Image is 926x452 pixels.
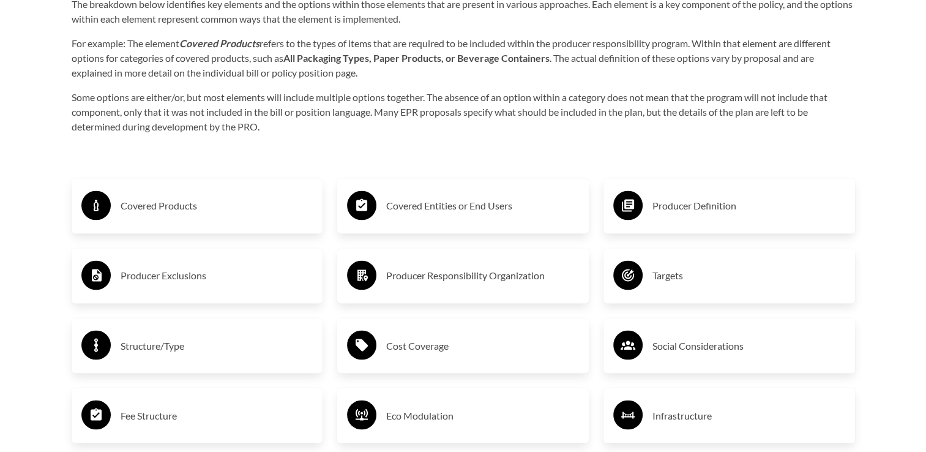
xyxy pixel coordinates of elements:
h3: Covered Products [121,196,313,216]
h3: Producer Exclusions [121,266,313,285]
h3: Fee Structure [121,405,313,425]
p: Some options are either/or, but most elements will include multiple options together. The absence... [72,90,855,134]
h3: Structure/Type [121,336,313,355]
h3: Eco Modulation [386,405,579,425]
h3: Cost Coverage [386,336,579,355]
h3: Producer Definition [652,196,845,216]
h3: Social Considerations [652,336,845,355]
h3: Targets [652,266,845,285]
h3: Infrastructure [652,405,845,425]
h3: Covered Entities or End Users [386,196,579,216]
strong: Covered Products [179,37,260,49]
strong: All Packaging Types, Paper Products, or Beverage Containers [283,52,550,64]
h3: Producer Responsibility Organization [386,266,579,285]
p: For example: The element refers to the types of items that are required to be included within the... [72,36,855,80]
